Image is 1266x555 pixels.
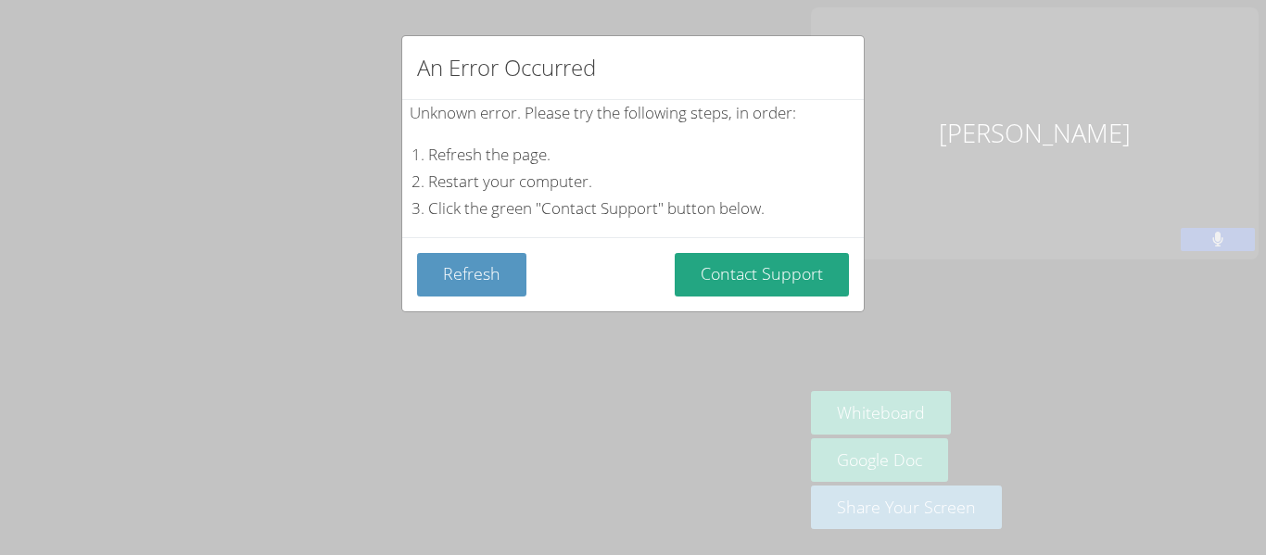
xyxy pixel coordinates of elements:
[428,196,856,222] li: Click the green "Contact Support" button below.
[428,142,856,169] li: Refresh the page.
[410,100,856,222] div: Unknown error. Please try the following steps, in order:
[417,253,526,296] button: Refresh
[675,253,849,296] button: Contact Support
[417,51,596,84] h2: An Error Occurred
[428,169,856,196] li: Restart your computer.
